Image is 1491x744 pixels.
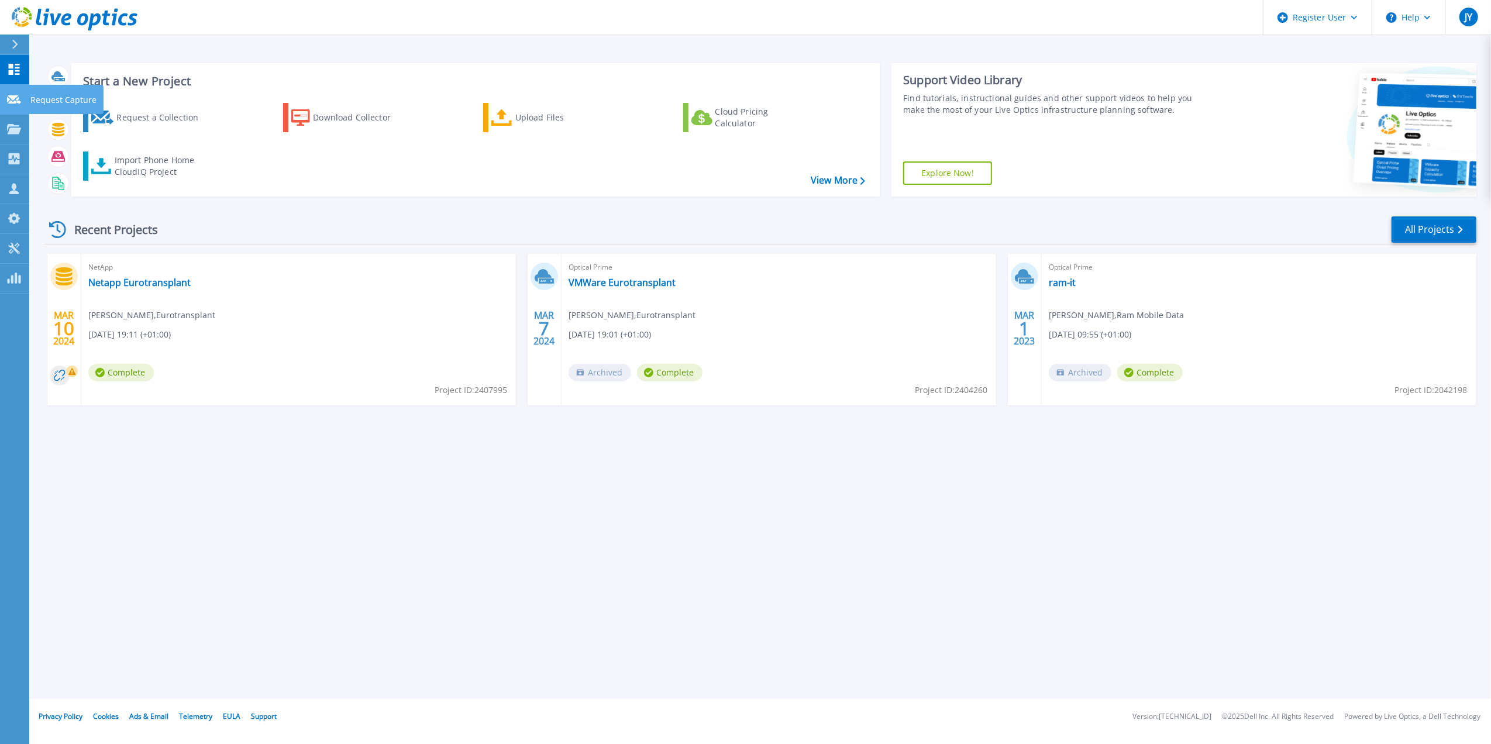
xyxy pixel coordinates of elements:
a: Request a Collection [83,103,214,132]
a: Netapp Eurotransplant [88,277,191,288]
div: Download Collector [313,106,407,129]
div: MAR 2024 [53,307,75,350]
a: Privacy Policy [39,711,82,721]
a: Upload Files [483,103,614,132]
div: Support Video Library [903,73,1206,88]
span: [PERSON_NAME] , Eurotransplant [88,309,215,322]
a: All Projects [1392,216,1476,243]
div: Import Phone Home CloudIQ Project [115,154,206,178]
li: © 2025 Dell Inc. All Rights Reserved [1222,713,1334,721]
p: Request Capture [30,85,97,115]
div: Find tutorials, instructional guides and other support videos to help you make the most of your L... [903,92,1206,116]
span: Complete [637,364,703,381]
h3: Start a New Project [83,75,865,88]
span: 7 [539,323,549,333]
div: MAR 2023 [1013,307,1035,350]
a: Telemetry [179,711,212,721]
span: Complete [1117,364,1183,381]
span: [PERSON_NAME] , Ram Mobile Data [1049,309,1184,322]
a: Cookies [93,711,119,721]
span: Archived [1049,364,1111,381]
span: Complete [88,364,154,381]
div: Recent Projects [45,215,174,244]
li: Version: [TECHNICAL_ID] [1132,713,1211,721]
a: Ads & Email [129,711,168,721]
span: Project ID: 2404260 [915,384,987,397]
div: Cloud Pricing Calculator [715,106,809,129]
span: [DATE] 09:55 (+01:00) [1049,328,1131,341]
span: Archived [569,364,631,381]
span: [DATE] 19:11 (+01:00) [88,328,171,341]
span: 1 [1019,323,1029,333]
span: Project ID: 2042198 [1395,384,1468,397]
span: NetApp [88,261,509,274]
span: Project ID: 2407995 [435,384,507,397]
div: Request a Collection [116,106,210,129]
a: EULA [223,711,240,721]
a: Cloud Pricing Calculator [683,103,814,132]
a: View More [811,175,865,186]
span: JY [1465,12,1472,22]
span: Optical Prime [1049,261,1469,274]
a: Support [251,711,277,721]
a: Explore Now! [903,161,992,185]
span: 10 [53,323,74,333]
li: Powered by Live Optics, a Dell Technology [1344,713,1480,721]
a: Download Collector [283,103,414,132]
span: [PERSON_NAME] , Eurotransplant [569,309,695,322]
div: Upload Files [515,106,609,129]
a: VMWare Eurotransplant [569,277,676,288]
span: [DATE] 19:01 (+01:00) [569,328,651,341]
a: ram-it [1049,277,1076,288]
div: MAR 2024 [533,307,555,350]
span: Optical Prime [569,261,989,274]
